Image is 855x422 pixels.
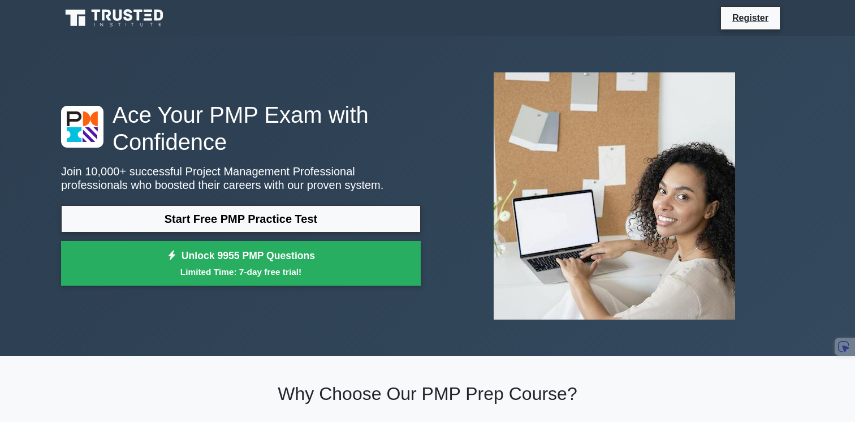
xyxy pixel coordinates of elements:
[75,265,407,278] small: Limited Time: 7-day free trial!
[61,165,421,192] p: Join 10,000+ successful Project Management Professional professionals who boosted their careers w...
[726,11,775,25] a: Register
[61,241,421,286] a: Unlock 9955 PMP QuestionsLimited Time: 7-day free trial!
[61,205,421,232] a: Start Free PMP Practice Test
[61,383,794,404] h2: Why Choose Our PMP Prep Course?
[61,101,421,156] h1: Ace Your PMP Exam with Confidence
